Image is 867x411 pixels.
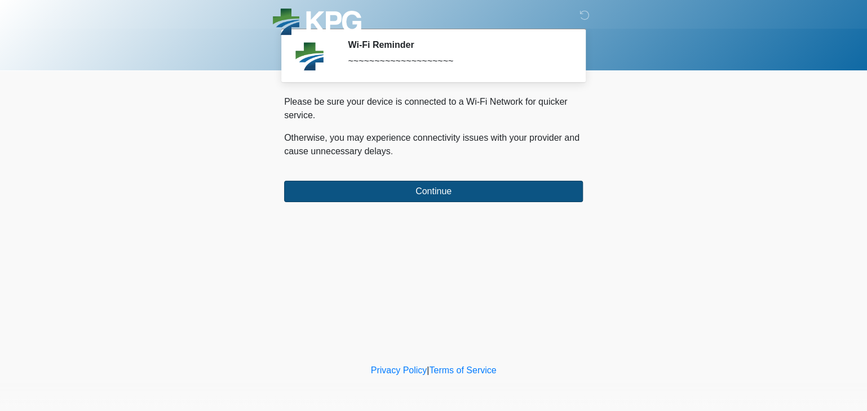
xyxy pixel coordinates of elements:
[284,131,583,158] p: Otherwise, you may experience connectivity issues with your provider and cause unnecessary delays
[371,365,427,375] a: Privacy Policy
[427,365,429,375] a: |
[273,8,361,38] img: KPG Healthcare Logo
[348,55,566,68] div: ~~~~~~~~~~~~~~~~~~~~
[293,39,326,73] img: Agent Avatar
[284,95,583,122] p: Please be sure your device is connected to a Wi-Fi Network for quicker service.
[429,365,496,375] a: Terms of Service
[284,181,583,202] button: Continue
[391,146,393,156] span: .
